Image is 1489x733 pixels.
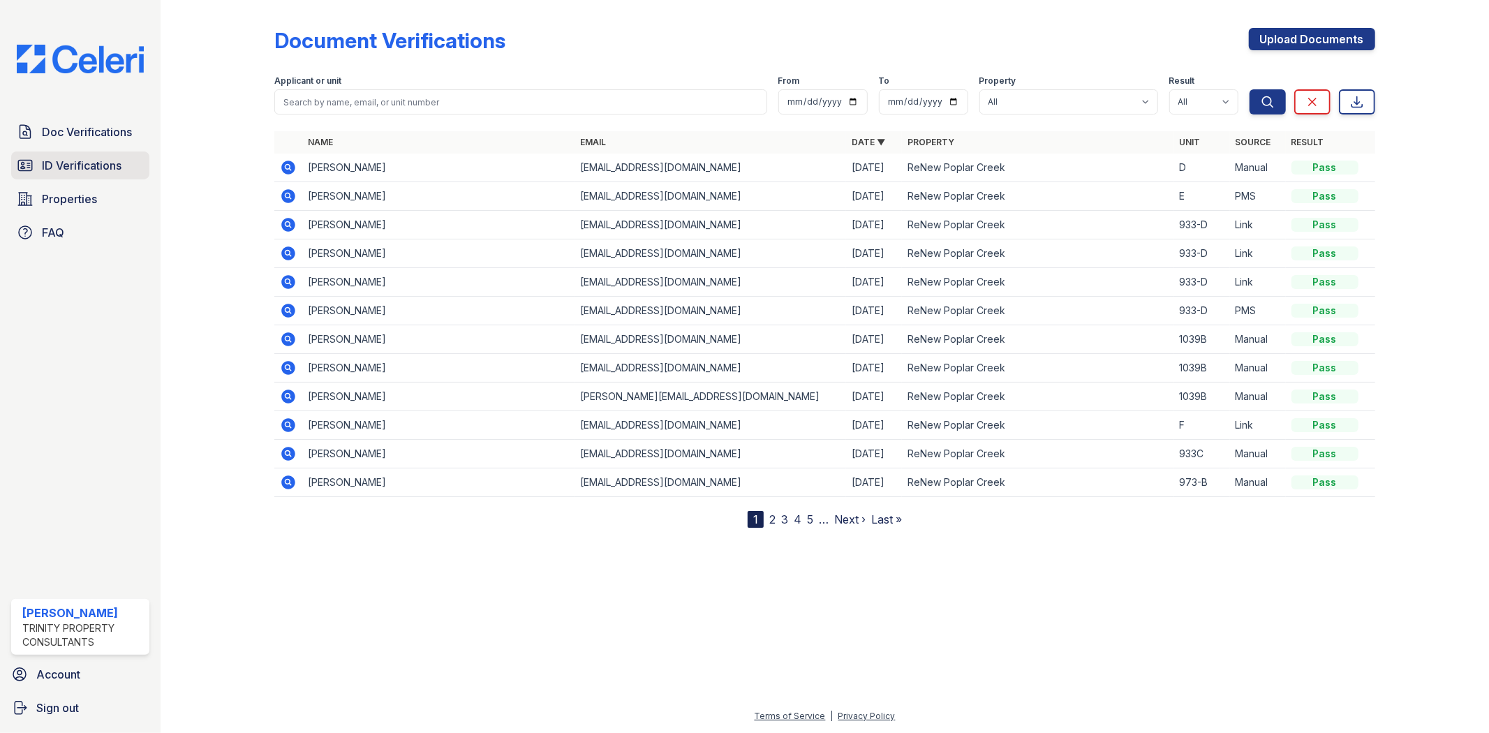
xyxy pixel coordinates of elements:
td: ReNew Poplar Creek [902,354,1173,383]
a: FAQ [11,219,149,246]
td: [DATE] [846,383,902,411]
span: Properties [42,191,97,207]
td: [EMAIL_ADDRESS][DOMAIN_NAME] [575,411,846,440]
label: Applicant or unit [274,75,341,87]
td: 1039B [1174,383,1230,411]
td: 933-D [1174,268,1230,297]
td: [EMAIL_ADDRESS][DOMAIN_NAME] [575,154,846,182]
td: 1039B [1174,325,1230,354]
td: [EMAIL_ADDRESS][DOMAIN_NAME] [575,268,846,297]
td: [EMAIL_ADDRESS][DOMAIN_NAME] [575,325,846,354]
a: Account [6,660,155,688]
div: Pass [1291,332,1358,346]
div: | [831,711,834,721]
td: Link [1230,239,1286,268]
label: From [778,75,800,87]
td: [PERSON_NAME] [302,411,574,440]
a: Privacy Policy [838,711,896,721]
a: 2 [769,512,776,526]
a: 3 [781,512,788,526]
a: Date ▼ [852,137,885,147]
td: ReNew Poplar Creek [902,268,1173,297]
td: [EMAIL_ADDRESS][DOMAIN_NAME] [575,297,846,325]
div: [PERSON_NAME] [22,605,144,621]
td: ReNew Poplar Creek [902,468,1173,497]
a: Properties [11,185,149,213]
label: Result [1169,75,1195,87]
span: ID Verifications [42,157,121,174]
div: Pass [1291,275,1358,289]
a: Unit [1180,137,1201,147]
a: Sign out [6,694,155,722]
td: [PERSON_NAME] [302,354,574,383]
td: Manual [1230,468,1286,497]
span: … [819,511,829,528]
input: Search by name, email, or unit number [274,89,766,114]
a: Name [308,137,333,147]
td: Link [1230,268,1286,297]
a: 4 [794,512,801,526]
td: [PERSON_NAME] [302,182,574,211]
td: [PERSON_NAME] [302,383,574,411]
span: Account [36,666,80,683]
div: Pass [1291,246,1358,260]
a: Email [580,137,606,147]
td: 933-D [1174,211,1230,239]
td: PMS [1230,182,1286,211]
td: 1039B [1174,354,1230,383]
div: Pass [1291,161,1358,175]
td: [EMAIL_ADDRESS][DOMAIN_NAME] [575,182,846,211]
td: [EMAIL_ADDRESS][DOMAIN_NAME] [575,354,846,383]
td: D [1174,154,1230,182]
div: Document Verifications [274,28,505,53]
div: Pass [1291,304,1358,318]
span: Doc Verifications [42,124,132,140]
a: Property [908,137,954,147]
label: To [879,75,890,87]
td: [DATE] [846,354,902,383]
a: Doc Verifications [11,118,149,146]
td: [PERSON_NAME] [302,239,574,268]
a: Upload Documents [1249,28,1375,50]
a: 5 [807,512,813,526]
td: Link [1230,411,1286,440]
td: ReNew Poplar Creek [902,211,1173,239]
a: ID Verifications [11,151,149,179]
td: ReNew Poplar Creek [902,297,1173,325]
td: 933-D [1174,239,1230,268]
td: [PERSON_NAME] [302,154,574,182]
span: FAQ [42,224,64,241]
td: ReNew Poplar Creek [902,325,1173,354]
td: Manual [1230,325,1286,354]
a: Last » [871,512,902,526]
td: Manual [1230,440,1286,468]
td: ReNew Poplar Creek [902,182,1173,211]
td: [PERSON_NAME] [302,440,574,468]
td: [DATE] [846,297,902,325]
td: PMS [1230,297,1286,325]
td: [EMAIL_ADDRESS][DOMAIN_NAME] [575,468,846,497]
td: [DATE] [846,211,902,239]
td: [PERSON_NAME][EMAIL_ADDRESS][DOMAIN_NAME] [575,383,846,411]
td: ReNew Poplar Creek [902,411,1173,440]
td: [PERSON_NAME] [302,297,574,325]
td: [PERSON_NAME] [302,211,574,239]
td: [DATE] [846,440,902,468]
div: Pass [1291,475,1358,489]
div: Pass [1291,447,1358,461]
td: ReNew Poplar Creek [902,154,1173,182]
span: Sign out [36,699,79,716]
img: CE_Logo_Blue-a8612792a0a2168367f1c8372b55b34899dd931a85d93a1a3d3e32e68fde9ad4.png [6,45,155,73]
div: Pass [1291,390,1358,403]
td: 933C [1174,440,1230,468]
div: Pass [1291,189,1358,203]
td: [DATE] [846,468,902,497]
td: Manual [1230,154,1286,182]
td: [DATE] [846,182,902,211]
td: [EMAIL_ADDRESS][DOMAIN_NAME] [575,440,846,468]
td: ReNew Poplar Creek [902,383,1173,411]
div: Trinity Property Consultants [22,621,144,649]
td: Manual [1230,354,1286,383]
td: [DATE] [846,239,902,268]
